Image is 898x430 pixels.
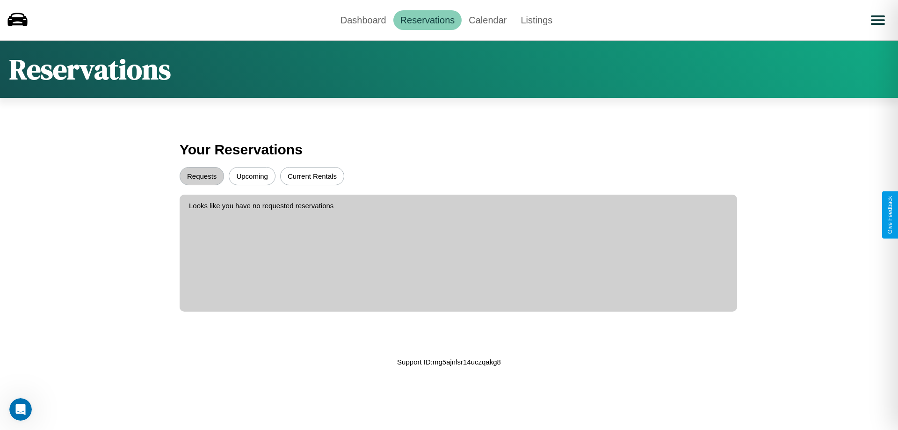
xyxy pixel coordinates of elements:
[514,10,559,30] a: Listings
[887,196,893,234] div: Give Feedback
[180,167,224,185] button: Requests
[189,199,728,212] p: Looks like you have no requested reservations
[280,167,344,185] button: Current Rentals
[9,398,32,421] iframe: Intercom live chat
[229,167,275,185] button: Upcoming
[333,10,393,30] a: Dashboard
[462,10,514,30] a: Calendar
[180,137,718,162] h3: Your Reservations
[9,50,171,88] h1: Reservations
[397,356,501,368] p: Support ID: mg5ajnlsr14uczqakg8
[865,7,891,33] button: Open menu
[393,10,462,30] a: Reservations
